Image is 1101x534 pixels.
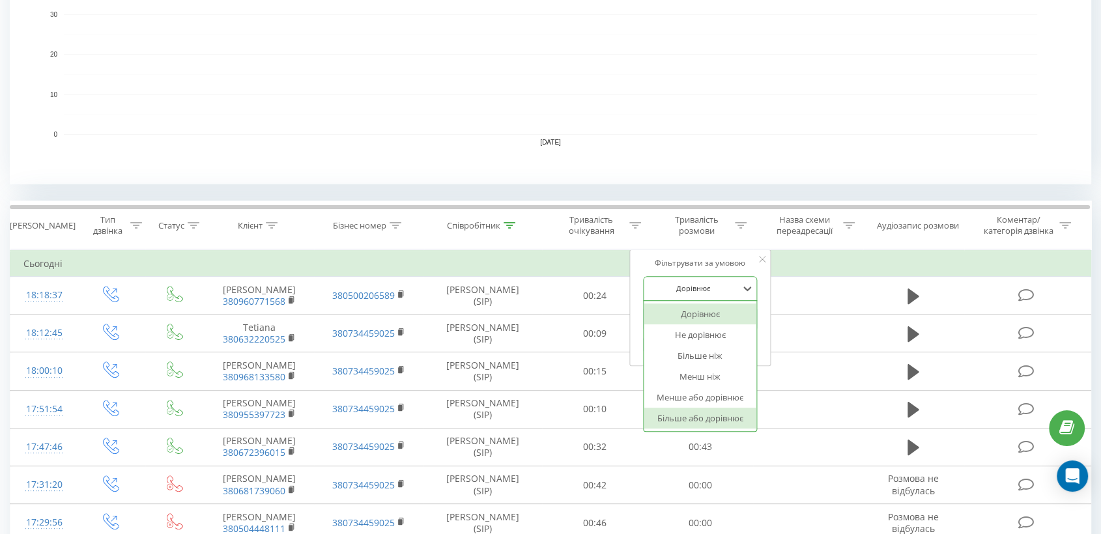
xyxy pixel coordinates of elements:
td: 00:42 [542,466,648,504]
td: Сьогодні [10,251,1091,277]
td: 00:00 [648,466,753,504]
td: [PERSON_NAME] (SIP) [423,277,541,315]
td: 00:32 [542,428,648,466]
div: Менше або дорівнює [644,387,757,408]
a: 380734459025 [332,327,395,339]
a: 380734459025 [332,479,395,491]
text: 10 [50,91,58,98]
a: 380734459025 [332,440,395,453]
text: 20 [50,51,58,58]
text: 30 [50,11,58,18]
div: 17:47:46 [23,434,64,460]
td: 00:09 [542,315,648,352]
td: 00:10 [542,390,648,428]
a: 380734459025 [332,516,395,529]
div: 17:51:54 [23,397,64,422]
div: Тип дзвінка [89,214,127,236]
div: 17:31:20 [23,472,64,498]
div: Менш ніж [644,366,757,387]
div: Бізнес номер [333,220,386,231]
a: 380500206589 [332,289,395,302]
div: 18:00:10 [23,358,64,384]
div: Більше ніж [644,345,757,366]
td: [PERSON_NAME] (SIP) [423,352,541,390]
td: [PERSON_NAME] [205,390,314,428]
a: 380734459025 [332,365,395,377]
a: 380632220525 [223,333,285,345]
div: Статус [158,220,184,231]
td: [PERSON_NAME] (SIP) [423,466,541,504]
a: 380968133580 [223,371,285,383]
td: [PERSON_NAME] [205,466,314,504]
div: Клієнт [238,220,263,231]
td: 00:15 [542,352,648,390]
a: 380960771568 [223,295,285,307]
div: [PERSON_NAME] [10,220,76,231]
div: Дорівнює [644,303,757,324]
a: 380672396015 [223,446,285,458]
div: Назва схеми переадресації [770,214,840,236]
div: 18:18:37 [23,283,64,308]
span: Розмова не відбулась [888,472,939,496]
div: Аудіозапис розмови [877,220,959,231]
div: Фільтрувати за умовою [643,257,758,270]
div: Не дорівнює [644,324,757,345]
td: 00:43 [648,428,753,466]
div: 18:12:45 [23,320,64,346]
text: 0 [53,131,57,138]
text: [DATE] [540,139,561,146]
a: 380734459025 [332,402,395,415]
td: 00:24 [542,277,648,315]
td: [PERSON_NAME] (SIP) [423,315,541,352]
a: 380955397723 [223,408,285,421]
div: Більше або дорівнює [644,408,757,429]
div: Open Intercom Messenger [1057,460,1088,492]
td: [PERSON_NAME] (SIP) [423,428,541,466]
a: 380681739060 [223,485,285,497]
div: Тривалість очікування [556,214,626,236]
div: Співробітник [447,220,500,231]
div: Тривалість розмови [662,214,732,236]
td: [PERSON_NAME] [205,277,314,315]
td: [PERSON_NAME] [205,352,314,390]
td: [PERSON_NAME] [205,428,314,466]
div: Коментар/категорія дзвінка [980,214,1056,236]
td: [PERSON_NAME] (SIP) [423,390,541,428]
td: Tetiana [205,315,314,352]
